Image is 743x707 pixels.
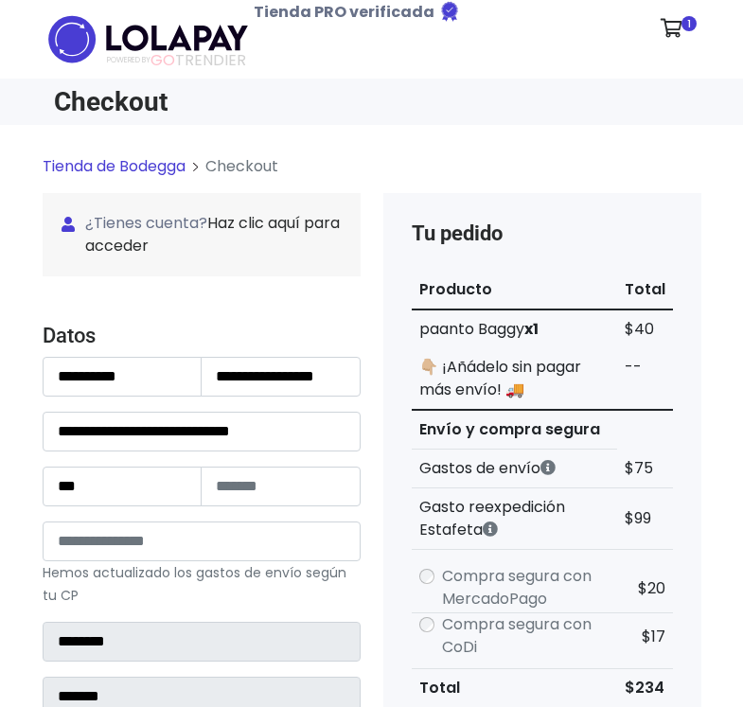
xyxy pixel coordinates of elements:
h4: Tu pedido [412,221,673,246]
span: $20 [638,577,665,599]
i: Los gastos de envío dependen de códigos postales. ¡Te puedes llevar más productos en un solo envío ! [540,460,556,475]
th: Total [412,668,617,707]
td: -- [617,348,673,410]
i: Estafeta cobra este monto extra por ser un CP de difícil acceso [483,521,498,537]
span: 1 [681,16,697,31]
li: Checkout [186,155,278,178]
td: paanto Baggy [412,309,617,348]
td: $99 [617,487,673,549]
label: Compra segura con CoDi [442,613,610,659]
a: Haz clic aquí para acceder [85,212,340,256]
span: GO [150,49,175,71]
td: 👇🏼 ¡Añádelo sin pagar más envío! 🚚 [412,348,617,410]
th: Total [617,271,673,309]
b: Tienda PRO verificada [254,1,434,23]
h1: Checkout [54,86,361,117]
th: Envío y compra segura [412,410,617,450]
th: Gasto reexpedición Estafeta [412,487,617,549]
span: $17 [642,626,665,647]
span: POWERED BY [107,55,150,65]
label: Compra segura con MercadoPago [442,565,610,610]
nav: breadcrumb [43,155,701,193]
td: $234 [617,668,673,707]
td: $40 [617,309,673,348]
th: Producto [412,271,617,309]
h4: Datos [43,324,361,348]
span: TRENDIER [107,52,246,69]
th: Gastos de envío [412,449,617,487]
strong: x1 [524,318,539,340]
td: $75 [617,449,673,487]
img: logo [43,9,254,69]
span: ¿Tienes cuenta? [62,212,342,257]
small: Hemos actualizado los gastos de envío según tu CP [43,563,346,605]
a: Tienda de Bodegga [43,155,186,177]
